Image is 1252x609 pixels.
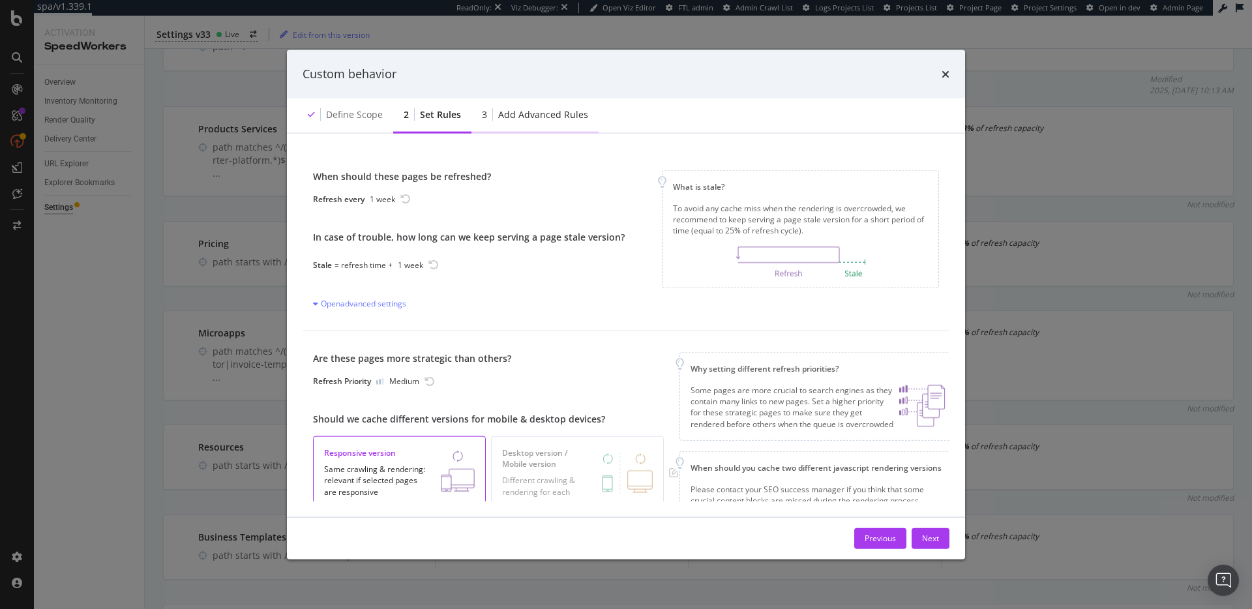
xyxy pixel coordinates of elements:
div: What is stale? [673,181,928,192]
div: 2 [404,108,409,121]
div: Responsive version [324,447,475,458]
div: Some pages are more crucial to search engines as they contain many links to new pages. Set a high... [691,385,894,430]
img: B3k0mFIZ.png [602,453,653,494]
div: rotate-left [425,376,435,386]
div: Open advanced settings [313,298,406,309]
div: rotate-left [400,194,411,204]
button: Previous [854,527,906,548]
div: To avoid any cache miss when the rendering is overcrowded, we recommend to keep serving a page st... [673,202,928,235]
div: pen-to-square [669,467,679,477]
div: Why setting different refresh priorities? [691,363,946,374]
div: Add advanced rules [498,108,588,121]
div: 3 [482,108,487,121]
div: Custom behavior [303,66,396,83]
div: When should you cache two different javascript rendering versions [691,462,946,473]
img: DBkRaZev.png [899,385,946,427]
div: Should we cache different versions for mobile & desktop devices? [313,413,679,426]
div: times [942,66,949,83]
img: j32suk7ufU7viAAAAAElFTkSuQmCC [376,378,384,384]
div: Different crawling & rendering for each [502,475,590,497]
div: Are these pages more strategic than others? [313,352,679,365]
div: Previous [865,533,896,544]
div: When should these pages be refreshed? [313,170,625,183]
div: Next [922,533,939,544]
div: 1 week [398,259,423,270]
div: modal [287,50,965,559]
div: 1 week [370,193,395,204]
div: In case of trouble, how long can we keep serving a page stale version? [313,230,625,243]
div: Please contact your SEO success manager if you think that some crucial content blocks are missed ... [691,483,946,505]
div: Open Intercom Messenger [1208,565,1239,596]
div: Stale [313,259,332,270]
div: Set rules [420,108,461,121]
img: ATMhaLUFA4BDAAAAAElFTkSuQmCC [441,451,475,492]
div: Same crawling & rendering: relevant if selected pages are responsive [324,464,429,497]
button: Next [912,527,949,548]
div: Refresh Priority [313,376,371,387]
img: 9KUs5U-x.png [736,246,865,277]
div: rotate-left [428,260,439,270]
div: Desktop version / Mobile version [502,447,653,469]
div: Medium [389,376,419,387]
div: Define scope [326,108,383,121]
div: = refresh time + [335,259,393,270]
div: Refresh every [313,193,365,204]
